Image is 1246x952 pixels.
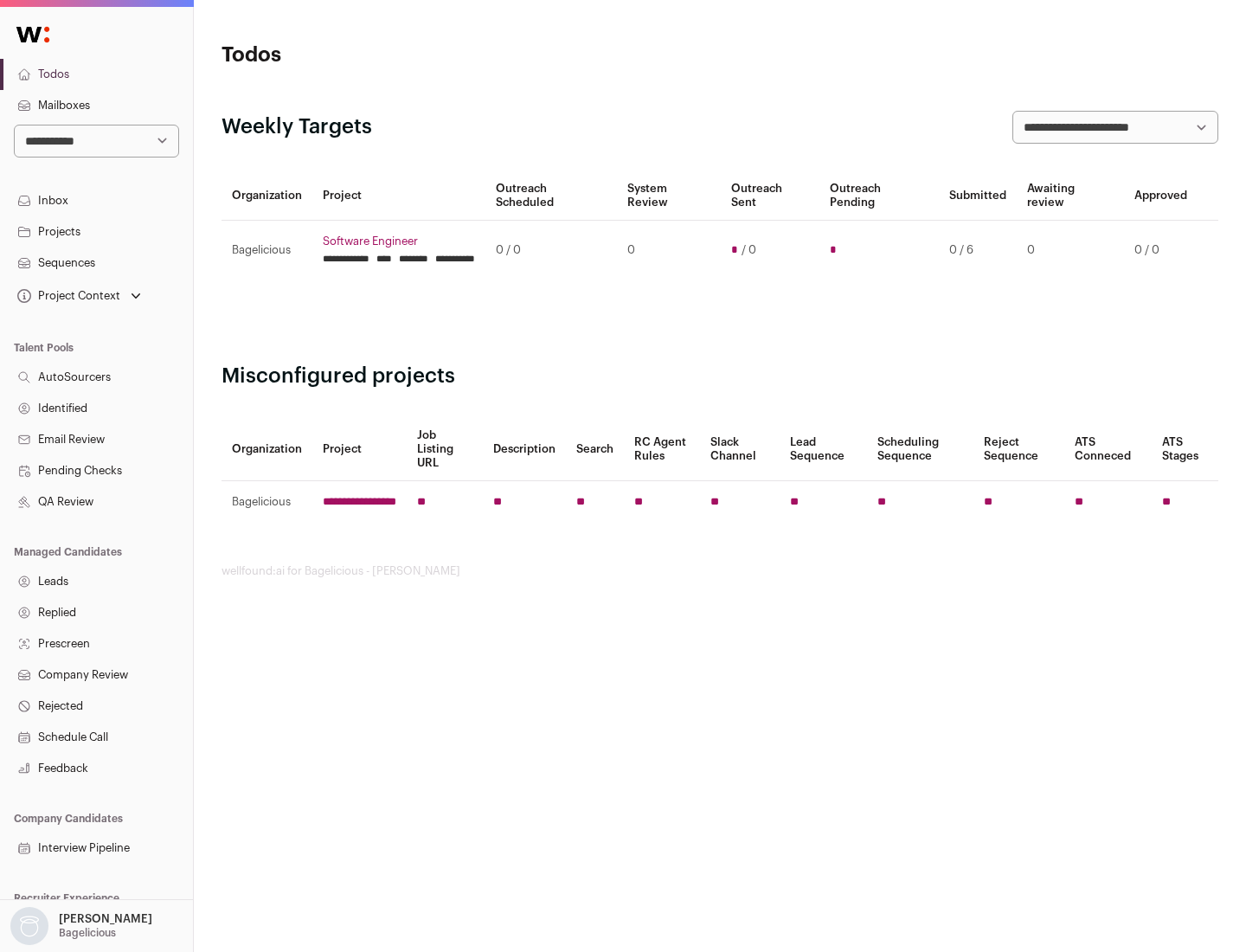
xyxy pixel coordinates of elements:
[312,171,485,221] th: Project
[780,418,867,481] th: Lead Sequence
[222,481,312,524] td: Bagelicious
[14,289,120,303] div: Project Context
[59,926,116,940] p: Bagelicious
[485,221,617,280] td: 0 / 0
[867,418,973,481] th: Scheduling Sequence
[14,284,145,308] button: Open dropdown
[483,418,566,481] th: Description
[1017,171,1124,221] th: Awaiting review
[1152,418,1218,481] th: ATS Stages
[939,171,1017,221] th: Submitted
[1124,221,1198,280] td: 0 / 0
[1124,171,1198,221] th: Approved
[407,418,483,481] th: Job Listing URL
[222,42,554,69] h1: Todos
[1017,221,1124,280] td: 0
[10,907,48,945] img: nopic.png
[485,171,617,221] th: Outreach Scheduled
[59,912,152,926] p: [PERSON_NAME]
[742,243,756,257] span: / 0
[1064,418,1151,481] th: ATS Conneced
[566,418,624,481] th: Search
[700,418,780,481] th: Slack Channel
[222,418,312,481] th: Organization
[939,221,1017,280] td: 0 / 6
[222,171,312,221] th: Organization
[973,418,1065,481] th: Reject Sequence
[7,17,59,52] img: Wellfound
[819,171,938,221] th: Outreach Pending
[323,235,475,248] a: Software Engineer
[312,418,407,481] th: Project
[222,221,312,280] td: Bagelicious
[222,564,1218,578] footer: wellfound:ai for Bagelicious - [PERSON_NAME]
[7,907,156,945] button: Open dropdown
[624,418,699,481] th: RC Agent Rules
[617,221,720,280] td: 0
[222,113,372,141] h2: Weekly Targets
[222,363,1218,390] h2: Misconfigured projects
[617,171,720,221] th: System Review
[721,171,820,221] th: Outreach Sent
